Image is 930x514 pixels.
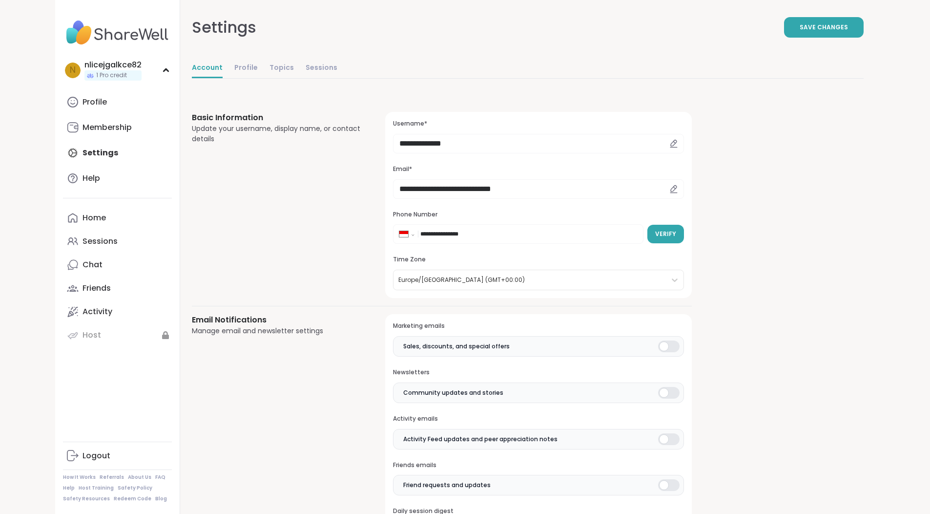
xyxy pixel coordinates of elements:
[800,23,848,32] span: Save Changes
[63,90,172,114] a: Profile
[63,230,172,253] a: Sessions
[655,230,676,238] span: Verify
[96,71,127,80] span: 1 Pro credit
[393,211,683,219] h3: Phone Number
[403,342,510,351] span: Sales, discounts, and special offers
[63,277,172,300] a: Friends
[306,59,337,78] a: Sessions
[393,256,683,264] h3: Time Zone
[393,461,683,470] h3: Friends emails
[647,225,684,243] button: Verify
[393,368,683,377] h3: Newsletters
[192,314,362,326] h3: Email Notifications
[83,283,111,294] div: Friends
[393,322,683,330] h3: Marketing emails
[63,323,172,347] a: Host
[83,97,107,107] div: Profile
[83,173,100,184] div: Help
[155,495,167,502] a: Blog
[393,120,683,128] h3: Username*
[63,16,172,50] img: ShareWell Nav Logo
[63,300,172,323] a: Activity
[63,167,172,190] a: Help
[63,444,172,468] a: Logout
[192,326,362,336] div: Manage email and newsletter settings
[63,206,172,230] a: Home
[83,450,110,461] div: Logout
[393,415,683,423] h3: Activity emails
[83,259,103,270] div: Chat
[70,64,76,77] span: n
[155,474,165,481] a: FAQ
[63,495,110,502] a: Safety Resources
[784,17,864,38] button: Save Changes
[269,59,294,78] a: Topics
[63,474,96,481] a: How It Works
[79,485,114,492] a: Host Training
[192,59,223,78] a: Account
[63,253,172,277] a: Chat
[114,495,151,502] a: Redeem Code
[192,16,256,39] div: Settings
[393,165,683,173] h3: Email*
[63,116,172,139] a: Membership
[84,60,142,70] div: nlicejgalkce82
[192,124,362,144] div: Update your username, display name, or contact details
[83,213,106,223] div: Home
[403,388,503,397] span: Community updates and stories
[83,122,132,133] div: Membership
[234,59,258,78] a: Profile
[128,474,151,481] a: About Us
[118,485,152,492] a: Safety Policy
[83,330,101,341] div: Host
[403,481,491,490] span: Friend requests and updates
[192,112,362,124] h3: Basic Information
[100,474,124,481] a: Referrals
[403,435,558,444] span: Activity Feed updates and peer appreciation notes
[63,485,75,492] a: Help
[83,306,112,317] div: Activity
[83,236,118,247] div: Sessions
